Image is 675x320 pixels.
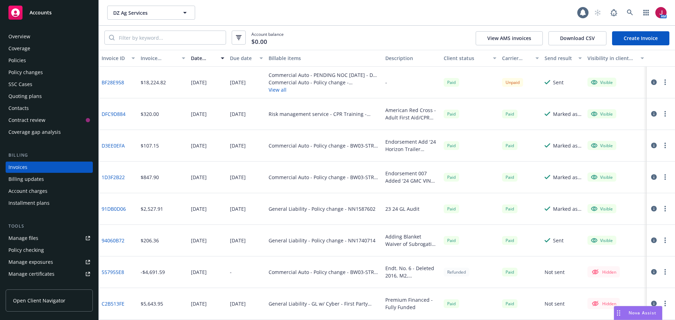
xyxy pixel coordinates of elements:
[102,237,124,244] a: 94060B72
[102,110,126,118] a: DFC9D884
[444,236,459,245] div: Paid
[230,174,246,181] div: [DATE]
[13,297,65,304] span: Open Client Navigator
[269,237,375,244] div: General Liability - Policy change - NN1740714
[385,106,438,121] div: American Red Cross - Adult First Aid/CPR Training
[444,110,459,118] div: Paid
[30,10,52,15] span: Accounts
[102,142,125,149] a: D3EE0EFA
[6,43,93,54] a: Coverage
[6,115,93,126] a: Contract review
[629,310,656,316] span: Nova Assist
[614,306,662,320] button: Nova Assist
[8,244,44,256] div: Policy checking
[553,110,582,118] div: Marked as sent
[113,9,174,17] span: DZ Ag Services
[141,237,159,244] div: $206.36
[251,31,284,44] span: Account balance
[545,54,574,62] div: Send result
[269,205,375,213] div: General Liability - Policy change - NN1587602
[102,205,126,213] a: 91DB0D06
[385,54,438,62] div: Description
[385,265,438,279] div: Endt. No. 6 - Deleted 2016, M2, Freightliner, #[US_VEHICLE_IDENTIFICATION_NUMBER]
[502,299,517,308] span: Paid
[502,78,523,87] div: Unpaid
[502,54,532,62] div: Carrier status
[444,173,459,182] div: Paid
[8,280,44,292] div: Manage claims
[109,35,115,40] svg: Search
[444,299,459,308] div: Paid
[141,268,165,276] div: -$4,691.59
[8,31,30,42] div: Overview
[6,185,93,197] a: Account charges
[230,142,246,149] div: [DATE]
[230,205,246,213] div: [DATE]
[655,7,667,18] img: photo
[8,103,29,114] div: Contacts
[102,54,127,62] div: Invoice ID
[269,54,380,62] div: Billable items
[553,142,582,149] div: Marked as sent
[6,126,93,138] a: Coverage gap analysis
[102,174,125,181] a: 1D3F2B22
[141,142,159,149] div: $107.15
[230,300,246,307] div: [DATE]
[499,50,542,67] button: Carrier status
[191,54,217,62] div: Date issued
[444,78,459,87] div: Paid
[585,50,647,67] button: Visibility in client dash
[6,91,93,102] a: Quoting plans
[191,237,207,244] div: [DATE]
[502,204,517,213] div: Paid
[269,110,380,118] div: Risk management service - CPR Training - [DATE]
[6,152,93,159] div: Billing
[191,174,207,181] div: [DATE]
[591,174,613,180] div: Visible
[8,256,53,268] div: Manage exposures
[102,268,124,276] a: 557955E8
[591,237,613,243] div: Visible
[138,50,188,67] button: Invoice amount
[8,233,38,244] div: Manage files
[444,54,489,62] div: Client status
[269,300,380,307] div: General Liability - GL w/ Cyber - First Party Privacy Breach - NN1740714
[614,306,623,320] div: Drag to move
[141,110,159,118] div: $320.00
[502,141,517,150] div: Paid
[502,110,517,118] div: Paid
[227,50,266,67] button: Due date
[639,6,653,20] a: Switch app
[6,162,93,173] a: Invoices
[382,50,441,67] button: Description
[269,79,380,86] div: Commercial Auto - Policy change - 72APB011111
[6,3,93,22] a: Accounts
[444,268,469,276] div: Refunded
[476,31,543,45] button: View AMS invoices
[502,268,517,276] div: Paid
[191,300,207,307] div: [DATE]
[8,91,42,102] div: Quoting plans
[6,67,93,78] a: Policy changes
[444,204,459,213] div: Paid
[385,205,419,213] div: 23 24 GL Audit
[8,55,26,66] div: Policies
[553,205,582,213] div: Marked as sent
[8,115,45,126] div: Contract review
[191,268,207,276] div: [DATE]
[6,244,93,256] a: Policy checking
[444,141,459,150] span: Paid
[591,142,613,149] div: Visible
[99,50,138,67] button: Invoice ID
[545,300,565,307] div: Not sent
[6,256,93,268] span: Manage exposures
[553,174,582,181] div: Marked as sent
[269,268,380,276] div: Commercial Auto - Policy change - BW03-STR-2400104-01
[623,6,637,20] a: Search
[6,233,93,244] a: Manage files
[385,233,438,248] div: Adding Blanket Waiver of Subrogation (General Liability)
